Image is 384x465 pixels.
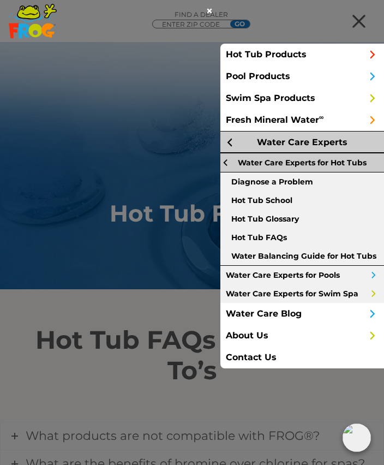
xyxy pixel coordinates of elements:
a: Swim Spa Products [220,87,384,109]
a: About Us [220,325,384,347]
a: Pool Products [220,65,384,87]
a: Contact Us [220,347,384,368]
a: Diagnose a Problem [220,172,384,191]
a: Fresh Mineral Water∞ [220,109,384,131]
a: Hot Tub Glossary [220,210,384,228]
a: Hot Tub School [220,191,384,210]
a: Water Care Experts for Pools [220,266,384,284]
a: Water Care Experts for Swim Spa [220,284,384,303]
a: Water Care Experts for Hot Tubs [220,153,384,172]
sup: ∞ [319,113,324,121]
a: Hot Tub Products [220,44,384,65]
a: Hot Tub FAQs [220,228,384,247]
a: Water Care Blog [220,303,384,325]
a: Water Balancing Guide for Hot Tubs [220,247,384,265]
img: openIcon [343,424,371,452]
a: Water Care Experts [220,131,384,153]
